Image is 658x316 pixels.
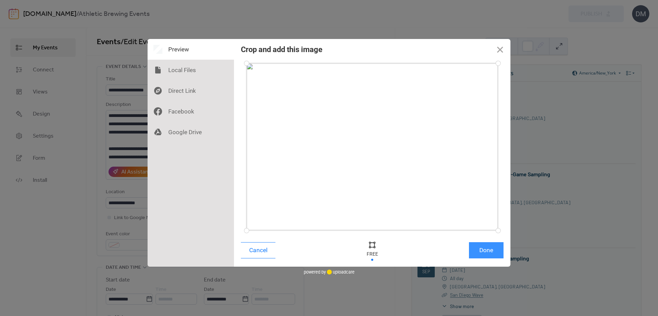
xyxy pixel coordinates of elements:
[148,80,234,101] div: Direct Link
[326,269,355,275] a: uploadcare
[148,60,234,80] div: Local Files
[148,101,234,122] div: Facebook
[148,122,234,142] div: Google Drive
[241,242,275,258] button: Cancel
[148,39,234,60] div: Preview
[241,45,322,54] div: Crop and add this image
[469,242,504,258] button: Done
[490,39,510,60] button: Close
[304,267,355,277] div: powered by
